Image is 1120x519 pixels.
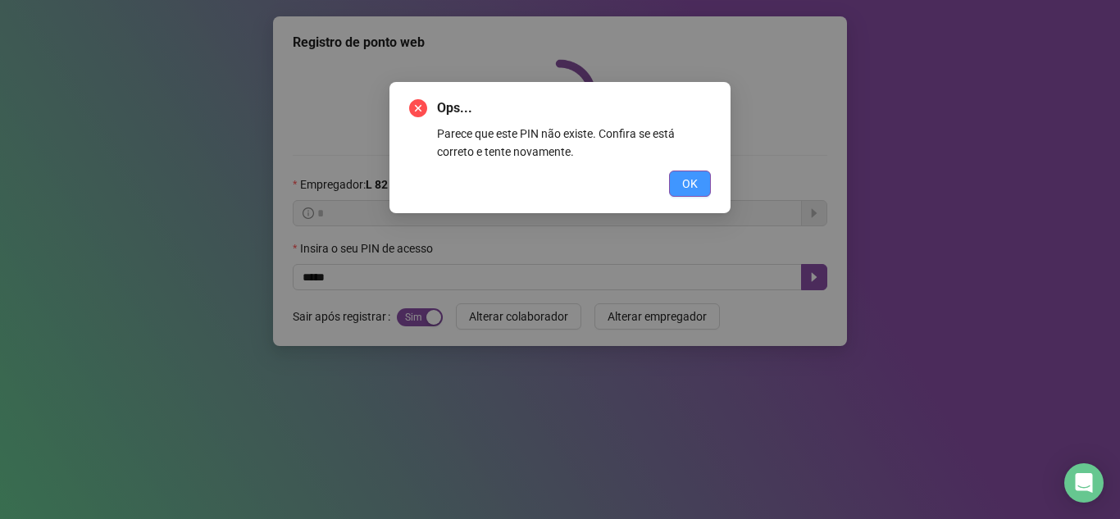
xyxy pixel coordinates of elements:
button: OK [669,171,711,197]
div: Parece que este PIN não existe. Confira se está correto e tente novamente. [437,125,711,161]
div: Open Intercom Messenger [1064,463,1104,503]
span: close-circle [409,99,427,117]
span: Ops... [437,98,711,118]
span: OK [682,175,698,193]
